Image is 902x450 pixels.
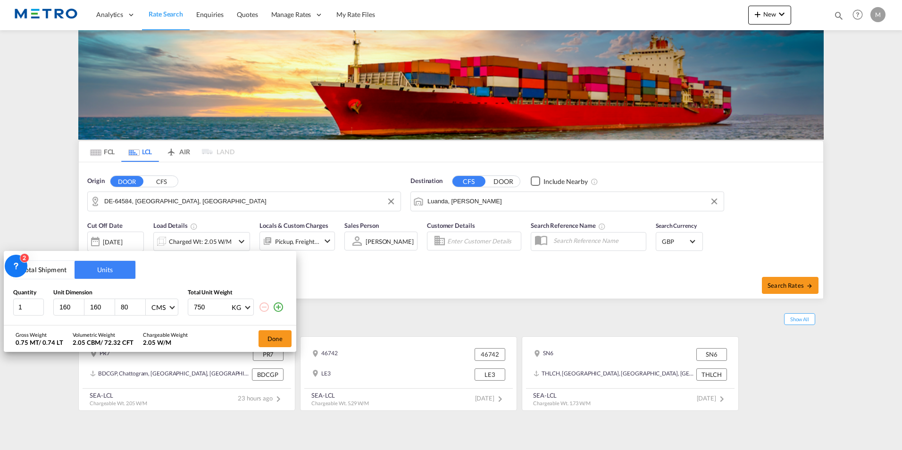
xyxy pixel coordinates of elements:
[89,303,115,311] input: W
[13,299,44,316] input: Qty
[39,339,63,346] span: / 0.74 LT
[53,289,178,297] div: Unit Dimension
[259,301,270,313] md-icon: icon-minus-circle-outline
[16,331,63,338] div: Gross Weight
[100,339,134,346] span: / 72.32 CFT
[143,338,188,347] div: 2.05 W/M
[75,261,135,279] button: Units
[73,338,134,347] div: 2.05 CBM
[143,331,188,338] div: Chargeable Weight
[232,303,241,311] div: KG
[193,299,231,315] input: Enter weight
[13,289,44,297] div: Quantity
[151,303,166,311] div: CMS
[188,289,287,297] div: Total Unit Weight
[120,303,145,311] input: H
[73,331,134,338] div: Volumetric Weight
[58,303,84,311] input: L
[14,261,75,279] button: Total Shipment
[16,338,63,347] div: 0.75 MT
[273,301,284,313] md-icon: icon-plus-circle-outline
[259,330,292,347] button: Done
